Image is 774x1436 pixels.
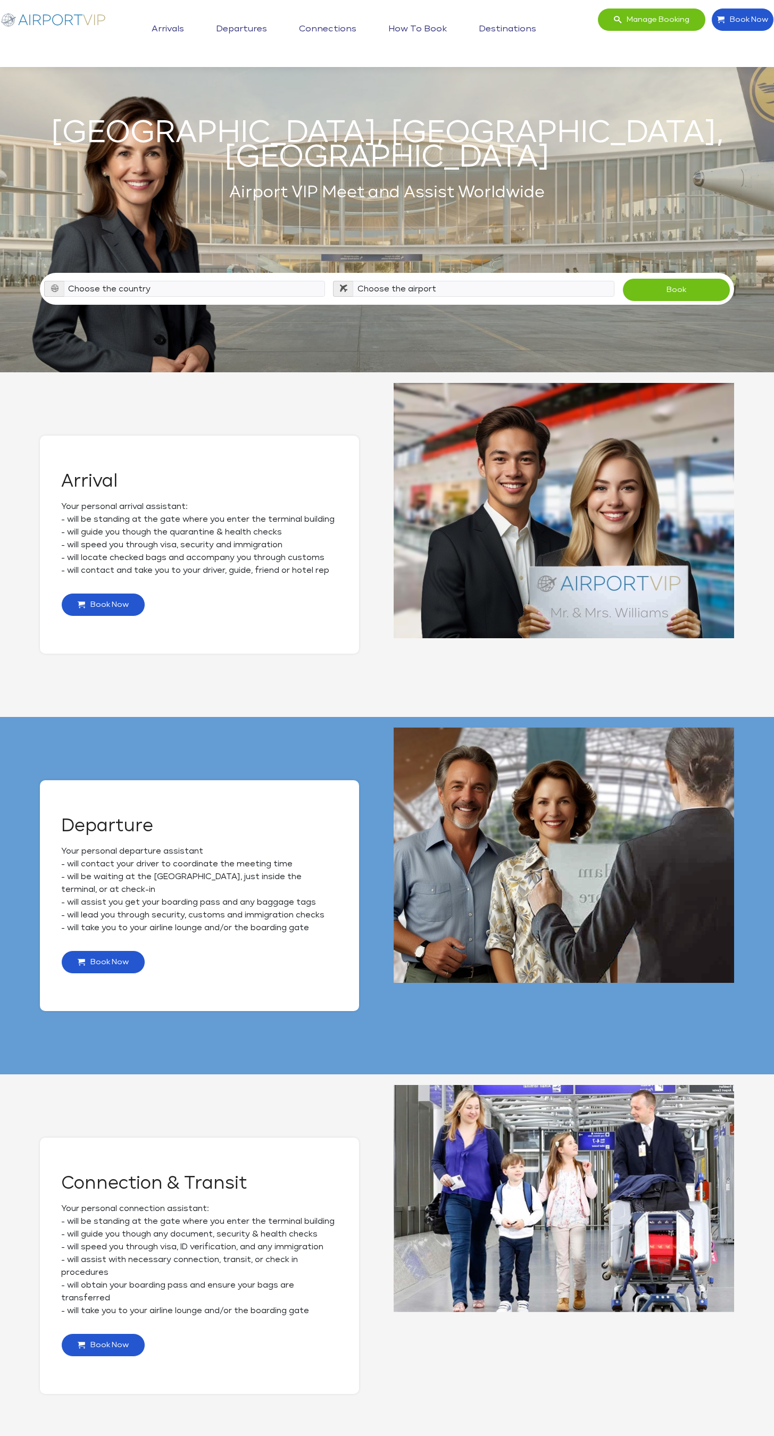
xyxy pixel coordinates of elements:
span: Book Now [85,1334,129,1356]
h2: Connection & Transit [61,1175,338,1192]
p: Your personal departure assistant - will contact your driver to coordinate the meeting time [61,845,338,871]
a: Manage booking [597,8,706,31]
a: Book Now [61,950,145,974]
a: How to book [386,16,450,43]
a: Book Now [711,8,774,31]
a: Arrivals [149,16,187,43]
h2: Departure [61,817,338,834]
h2: Arrival [61,473,338,490]
p: - will guide you though any document, security & health checks [61,1228,338,1241]
a: Connections [296,16,359,43]
a: Book Now [61,593,145,616]
a: Destinations [476,16,539,43]
p: Your personal connection assistant: - will be standing at the gate where you enter the terminal b... [61,1203,338,1228]
span: Book Now [85,594,129,616]
p: - will speed you through visa, security and immigration - will locate checked bags and accompany ... [61,539,338,577]
button: Book [622,278,730,302]
a: Book Now [61,1333,145,1357]
span: Book Now [85,951,129,973]
h2: Airport VIP Meet and Assist Worldwide [40,181,734,205]
p: Your personal arrival assistant: - will be standing at the gate where you enter the terminal buil... [61,500,338,539]
h1: [GEOGRAPHIC_DATA], [GEOGRAPHIC_DATA], [GEOGRAPHIC_DATA] [40,121,734,170]
p: - will be waiting at the [GEOGRAPHIC_DATA], just inside the terminal, or at check-in - will assis... [61,871,338,934]
span: Manage booking [621,9,689,31]
p: - will speed you through visa, ID verification, and any immigration - will assist with necessary ... [61,1241,338,1317]
a: Departures [213,16,270,43]
span: Book Now [725,9,768,31]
